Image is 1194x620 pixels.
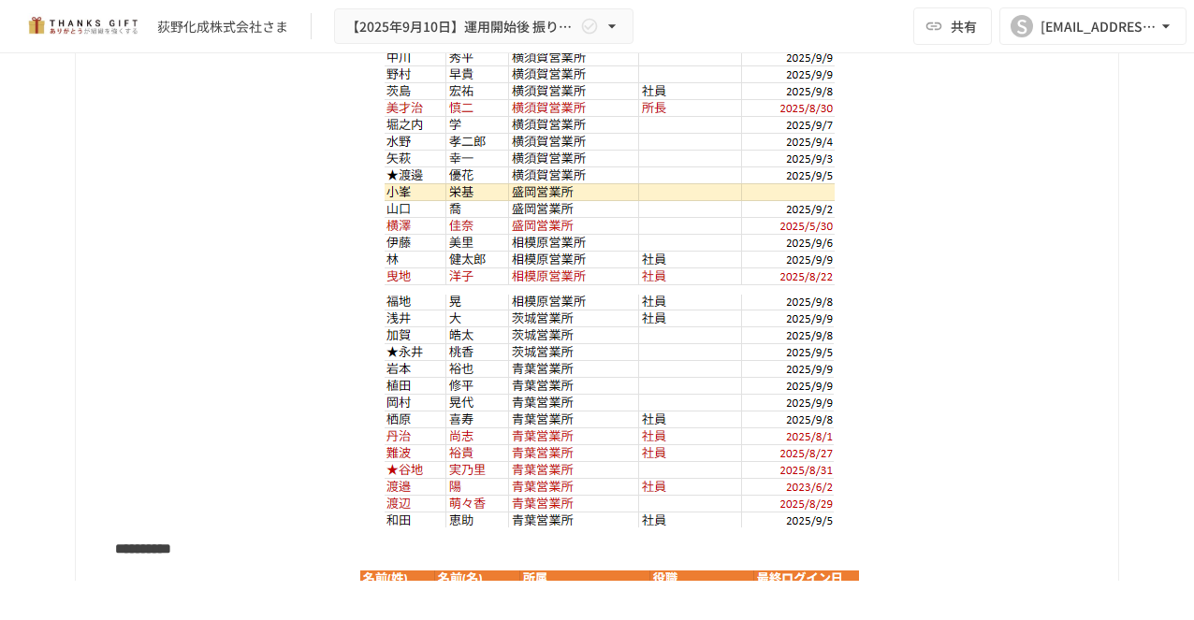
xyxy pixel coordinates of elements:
div: 荻野化成株式会社さま [157,17,288,36]
button: 共有 [913,7,992,45]
img: mMP1OxWUAhQbsRWCurg7vIHe5HqDpP7qZo7fRoNLXQh [22,11,142,41]
img: cpD775voxV9kjG0dUhuKCmNrZttfXqGCLMonietD15W [385,295,834,527]
div: [EMAIL_ADDRESS][DOMAIN_NAME] [1041,15,1157,38]
button: S[EMAIL_ADDRESS][DOMAIN_NAME] [999,7,1187,45]
div: S [1011,15,1033,37]
span: 共有 [951,16,977,36]
button: 【2025年9月10日】運用開始後 振り返りミーティング [334,8,633,45]
span: 【2025年9月10日】運用開始後 振り返りミーティング [346,15,576,38]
